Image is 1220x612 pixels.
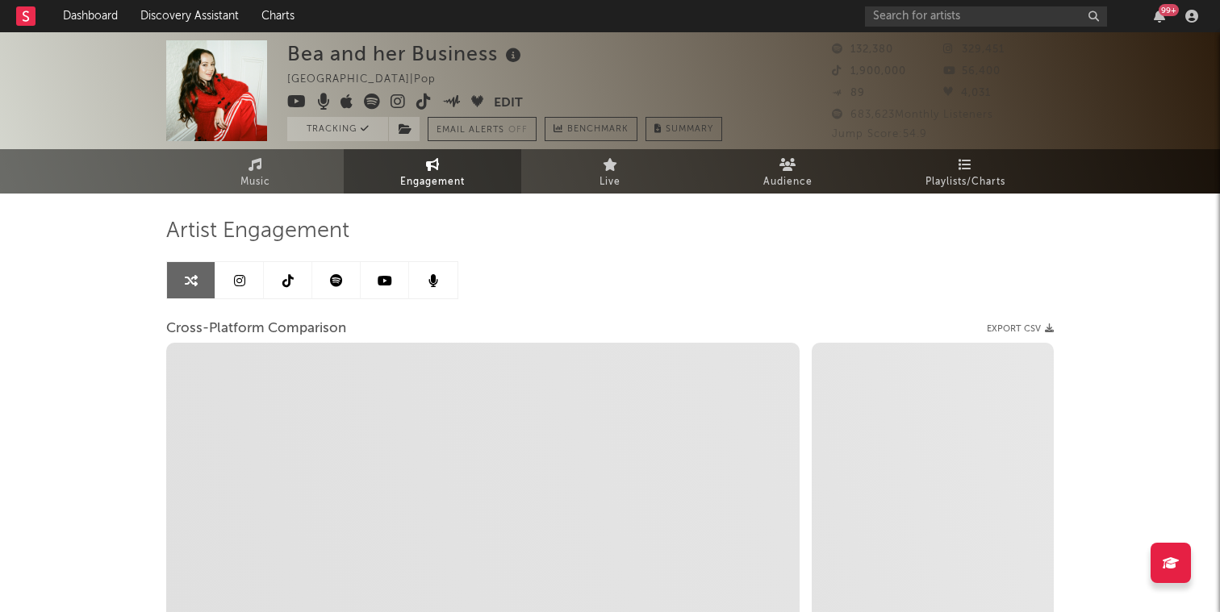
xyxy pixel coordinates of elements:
[943,44,1005,55] span: 329,451
[925,173,1005,192] span: Playlists/Charts
[166,149,344,194] a: Music
[666,125,713,134] span: Summary
[876,149,1054,194] a: Playlists/Charts
[865,6,1107,27] input: Search for artists
[287,70,454,90] div: [GEOGRAPHIC_DATA] | Pop
[567,120,629,139] span: Benchmark
[600,173,620,192] span: Live
[1154,10,1165,23] button: 99+
[1159,4,1179,16] div: 99 +
[832,44,893,55] span: 132,380
[545,117,637,141] a: Benchmark
[832,129,927,139] span: Jump Score: 54.9
[832,110,993,120] span: 683,623 Monthly Listeners
[400,173,465,192] span: Engagement
[763,173,813,192] span: Audience
[832,66,906,77] span: 1,900,000
[494,94,523,114] button: Edit
[646,117,722,141] button: Summary
[344,149,521,194] a: Engagement
[166,319,346,339] span: Cross-Platform Comparison
[521,149,699,194] a: Live
[832,88,865,98] span: 89
[987,324,1054,334] button: Export CSV
[943,66,1001,77] span: 56,400
[240,173,270,192] span: Music
[428,117,537,141] button: Email AlertsOff
[287,40,525,67] div: Bea and her Business
[166,222,349,241] span: Artist Engagement
[287,117,388,141] button: Tracking
[699,149,876,194] a: Audience
[508,126,528,135] em: Off
[943,88,991,98] span: 4,031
